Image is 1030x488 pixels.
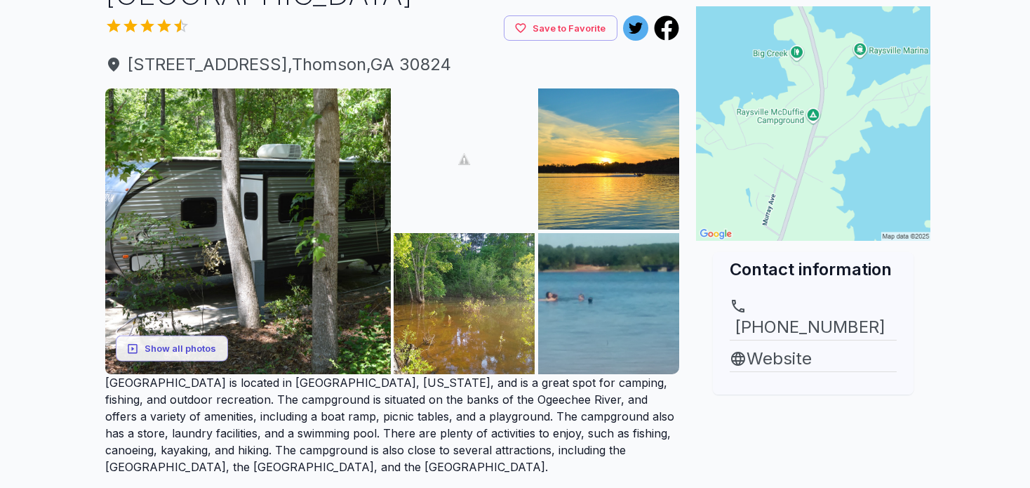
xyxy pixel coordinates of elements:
button: Show all photos [116,336,228,362]
img: AAcXr8qtXfIlVos_rP6hwhGxeX_DAsfhGaZ1GIfTviLy6yhSklOIrAh5uIU10oH1XxPp00-RJoPnzSi0i7CB1mRgtQN9UwHFM... [105,88,391,374]
a: Website [730,346,897,371]
img: AAcXr8rbDLP3uQxXHrBQnEG1-VD67XdOSdj7x8MhE9wUN4xA7DG7k5qCxNJh6IofmjUn9MHvKUdBrhoRlRkqXnqZECUkt4yQ0... [394,233,535,374]
img: AAcXr8q9Ym0j01XJdlZggOOaAlHXsqpQeS3Tbo-TE6UpwhNKeb2qV9FpqR15Bwot4nOD0fcwebyYWNcS503Ezj6a4lzYirHte... [538,233,679,374]
span: [STREET_ADDRESS] , Thomson , GA 30824 [105,52,679,77]
img: AAcXr8rmIQQ4bvFXOdLic0NGXiOio2-8DKYFKmlVYsFVjmscP_i9P7ZL31gUVvPPhmUOwNvQoT2-sSBopXpci8HvAGN5ypMs1... [538,88,679,230]
button: Save to Favorite [504,15,617,41]
a: [PHONE_NUMBER] [730,298,897,340]
a: [STREET_ADDRESS],Thomson,GA 30824 [105,52,679,77]
h2: Contact information [730,258,897,281]
img: Map for Raysville Campground [696,6,930,241]
img: AAcXr8o0MG09Nhxt2Yc0SKQtOTbEjCU-YBOtap_K8OnRK-0bVTzTHCK2EXKTjMfBt7R9PdkDN5xQriN3pHB9lwNSTeIaV05rM... [394,88,535,230]
p: [GEOGRAPHIC_DATA] is located in [GEOGRAPHIC_DATA], [US_STATE], and is a great spot for camping, f... [105,374,679,475]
